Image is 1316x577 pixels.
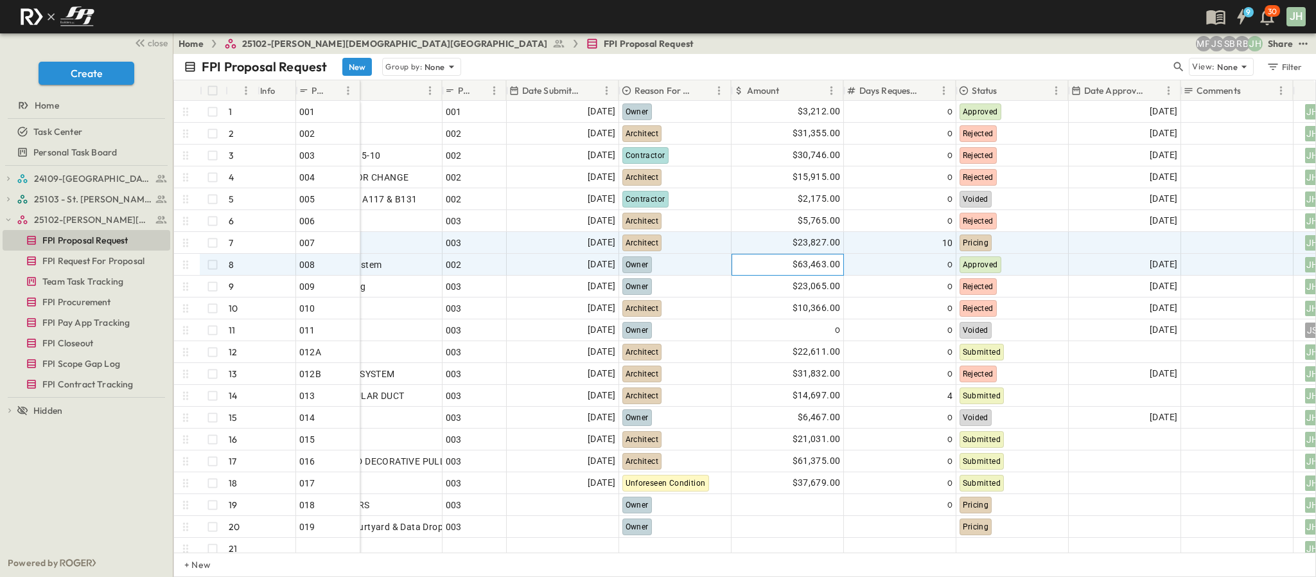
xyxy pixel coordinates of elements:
[963,413,988,422] span: Voided
[793,366,841,381] span: $31,832.00
[847,146,953,164] div: 0
[936,83,952,98] button: Menu
[3,355,168,373] a: FPI Scope Gap Log
[299,411,315,424] span: 014
[299,455,315,468] span: 016
[963,435,1001,444] span: Submitted
[245,389,405,402] span: DUCT LINER TO RECTANGULAR DUCT
[847,365,953,383] div: 0
[299,324,315,337] span: 011
[1150,213,1177,228] span: [DATE]
[299,520,315,533] span: 019
[1150,148,1177,163] span: [DATE]
[626,391,659,400] span: Architect
[238,83,254,98] button: Menu
[1209,36,1224,51] div: Jesse Sullivan (jsullivan@fpibuilders.com)
[229,368,237,380] p: 13
[224,37,565,50] a: 25102-[PERSON_NAME][DEMOGRAPHIC_DATA][GEOGRAPHIC_DATA]
[1274,83,1289,98] button: Menu
[712,83,727,98] button: Menu
[3,333,170,353] div: FPI Closeouttest
[3,272,168,290] a: Team Task Tracking
[824,83,839,98] button: Menu
[847,168,953,186] div: 0
[588,410,615,425] span: [DATE]
[793,432,841,447] span: $21,031.00
[3,189,170,209] div: 25103 - St. [PERSON_NAME] Phase 2test
[446,302,462,315] span: 003
[229,127,234,140] p: 2
[446,171,462,184] span: 002
[963,217,994,226] span: Rejected
[588,454,615,468] span: [DATE]
[3,292,170,312] div: FPI Procurementtest
[15,3,99,30] img: c8d7d1ed905e502e8f77bf7063faec64e13b34fdb1f2bdd94b0e311fc34f8000.png
[3,251,170,271] div: FPI Request For Proposaltest
[859,84,920,97] p: Days Requested
[798,213,841,228] span: $5,765.00
[626,435,659,444] span: Architect
[793,170,841,184] span: $15,915.00
[33,146,117,159] span: Personal Task Board
[299,368,322,380] span: 012B
[1234,36,1250,51] div: Regina Barnett (rbarnett@fpibuilders.com)
[446,389,462,402] span: 003
[299,149,315,162] span: 003
[299,389,315,402] span: 013
[425,60,445,73] p: None
[782,84,796,98] button: Sort
[626,260,649,269] span: Owner
[34,172,152,185] span: 24109-St. Teresa of Calcutta Parish Hall
[17,211,168,229] a: 25102-Christ The Redeemer Anglican Church
[588,432,615,447] span: [DATE]
[3,143,168,161] a: Personal Task Board
[231,84,245,98] button: Sort
[626,522,649,531] span: Owner
[1243,84,1258,98] button: Sort
[798,410,841,425] span: $6,467.00
[229,346,237,359] p: 12
[42,337,93,350] span: FPI Closeout
[1000,84,1014,98] button: Sort
[847,496,953,514] div: 0
[299,171,315,184] span: 004
[1261,58,1306,76] button: Filter
[229,389,237,402] p: 14
[588,301,615,315] span: [DATE]
[588,366,615,381] span: [DATE]
[963,348,1001,357] span: Submitted
[446,499,462,511] span: 003
[626,282,649,291] span: Owner
[963,260,998,269] span: Approved
[588,323,615,337] span: [DATE]
[626,173,659,182] span: Architect
[847,299,953,317] div: 0
[793,454,841,468] span: $61,375.00
[3,142,170,163] div: Personal Task Boardtest
[1286,7,1306,26] div: JH
[17,190,168,208] a: 25103 - St. [PERSON_NAME] Phase 2
[1196,36,1211,51] div: Monica Pruteanu (mpruteanu@fpibuilders.com)
[33,404,62,417] span: Hidden
[229,149,234,162] p: 3
[626,413,649,422] span: Owner
[3,375,168,393] a: FPI Contract Tracking
[446,455,462,468] span: 003
[626,369,659,378] span: Architect
[229,258,234,271] p: 8
[847,103,953,121] div: 0
[229,455,236,468] p: 17
[963,173,994,182] span: Rejected
[229,542,237,555] p: 21
[626,479,706,488] span: Unforeseen Condition
[1084,84,1145,97] p: Date Approved
[793,235,841,250] span: $23,827.00
[626,348,659,357] span: Architect
[847,212,953,230] div: 0
[42,234,128,247] span: FPI Proposal Request
[847,256,953,274] div: 0
[1150,126,1177,141] span: [DATE]
[963,479,1001,488] span: Submitted
[588,170,615,184] span: [DATE]
[963,195,988,204] span: Voided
